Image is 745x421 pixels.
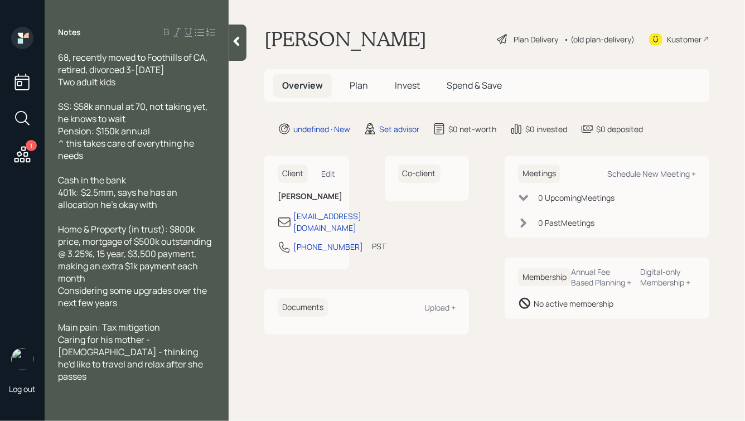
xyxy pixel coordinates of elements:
[398,164,441,183] h6: Co-client
[58,27,81,38] label: Notes
[322,168,336,179] div: Edit
[58,186,179,211] span: 401k: $2.5mm, says he has an allocation he's okay with
[264,27,427,51] h1: [PERSON_NAME]
[518,164,560,183] h6: Meetings
[26,140,37,151] div: 1
[278,298,328,317] h6: Documents
[424,302,456,313] div: Upload +
[278,164,308,183] h6: Client
[596,123,643,135] div: $0 deposited
[514,33,558,45] div: Plan Delivery
[538,217,594,229] div: 0 Past Meeting s
[448,123,496,135] div: $0 net-worth
[538,192,615,204] div: 0 Upcoming Meeting s
[447,79,502,91] span: Spend & Save
[11,348,33,370] img: hunter_neumayer.jpg
[9,384,36,394] div: Log out
[58,76,115,88] span: Two adult kids
[293,241,363,253] div: [PHONE_NUMBER]
[282,79,323,91] span: Overview
[350,79,368,91] span: Plan
[58,137,196,162] span: ^ this takes care of everything he needs
[525,123,567,135] div: $0 invested
[395,79,420,91] span: Invest
[379,123,419,135] div: Set advisor
[58,321,160,333] span: Main pain: Tax mitigation
[58,125,150,137] span: Pension: $150k annual
[58,100,209,125] span: SS: $58k annual at 70, not taking yet, he knows to wait
[518,268,571,287] h6: Membership
[534,298,613,309] div: No active membership
[293,123,350,135] div: undefined · New
[667,33,702,45] div: Kustomer
[58,333,205,383] span: Caring for his mother - [DEMOGRAPHIC_DATA] - thinking he'd like to travel and relax after she passes
[372,240,386,252] div: PST
[293,210,361,234] div: [EMAIL_ADDRESS][DOMAIN_NAME]
[278,192,336,201] h6: [PERSON_NAME]
[641,267,696,288] div: Digital-only Membership +
[607,168,696,179] div: Schedule New Meeting +
[58,51,209,76] span: 68, recently moved to Foothills of CA, retired, divorced 3-[DATE]
[58,174,126,186] span: Cash in the bank
[564,33,635,45] div: • (old plan-delivery)
[58,284,209,309] span: Considering some upgrades over the next few years
[58,223,213,284] span: Home & Property (in trust): $800k price, mortgage of $500k outstanding @ 3.25%, 15 year, $3,500 p...
[571,267,632,288] div: Annual Fee Based Planning +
